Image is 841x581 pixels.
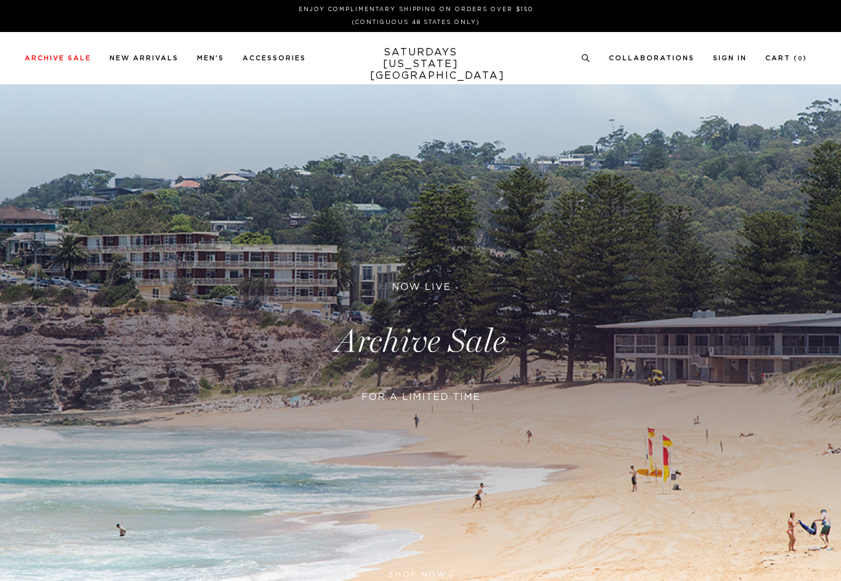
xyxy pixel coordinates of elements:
small: 0 [798,56,803,62]
a: SATURDAYS[US_STATE][GEOGRAPHIC_DATA] [370,47,472,82]
a: Accessories [243,55,306,62]
a: New Arrivals [110,55,179,62]
a: Archive Sale [25,55,91,62]
p: Enjoy Complimentary Shipping on Orders Over $150 [30,5,802,14]
a: Sign In [713,55,747,62]
a: Collaborations [609,55,694,62]
a: Cart (0) [765,55,807,62]
p: (Contiguous 48 States Only) [30,18,802,27]
a: Men's [197,55,224,62]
